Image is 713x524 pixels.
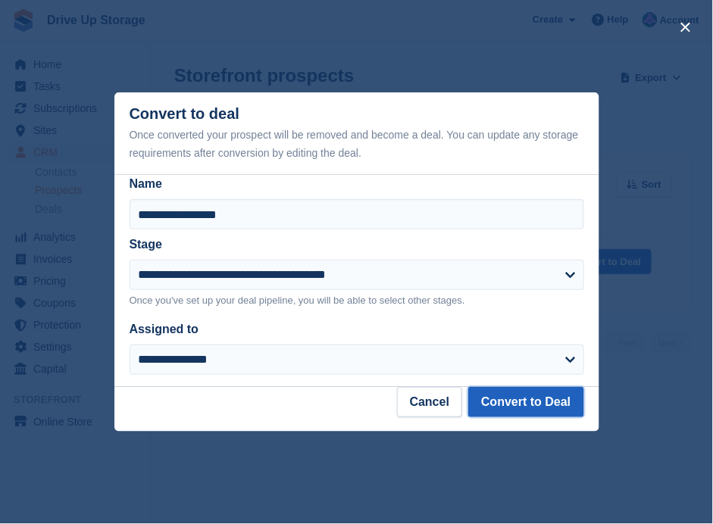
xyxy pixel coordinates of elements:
p: Once you've set up your deal pipeline, you will be able to select other stages. [130,293,584,308]
label: Stage [130,238,163,251]
div: Once converted your prospect will be removed and become a deal. You can update any storage requir... [130,126,584,162]
label: Name [130,175,584,193]
div: Convert to deal [130,105,584,162]
label: Assigned to [130,323,199,335]
button: Convert to Deal [468,387,583,417]
button: close [674,15,698,39]
button: Cancel [397,387,462,417]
